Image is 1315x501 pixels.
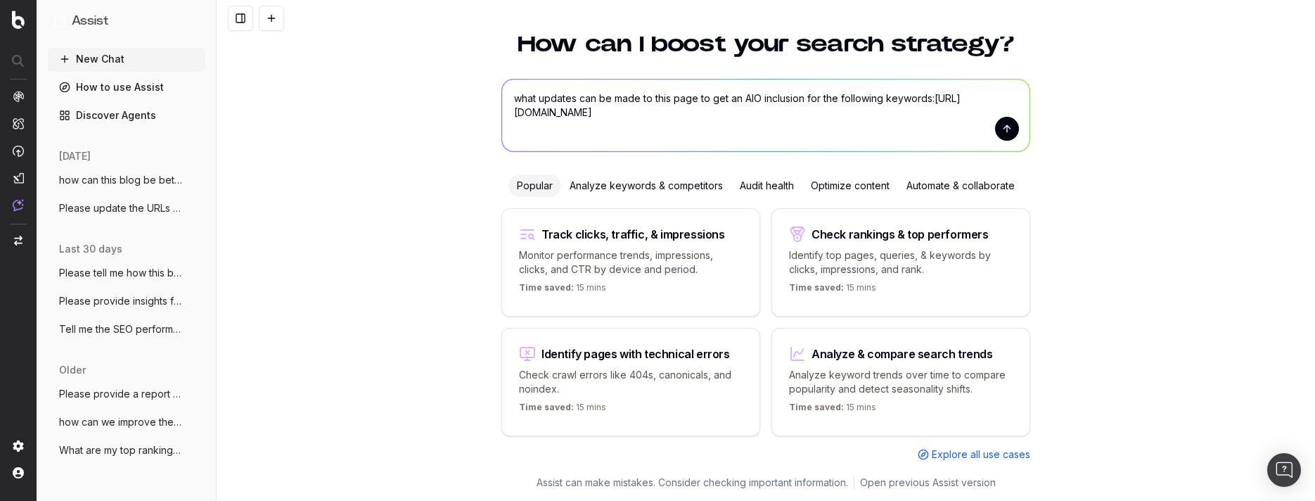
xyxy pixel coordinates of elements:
a: Open previous Assist version [860,476,996,490]
p: 15 mins [789,402,876,419]
a: Explore all use cases [918,448,1030,462]
span: Time saved: [789,282,844,293]
span: What are my top ranking pages? [URL] [59,443,183,457]
p: Identify top pages, queries, & keywords by clicks, impressions, and rank. [789,248,1013,277]
p: Assist can make mistakes. Consider checking important information. [537,476,848,490]
div: Popular [508,175,561,197]
button: New Chat [48,48,205,70]
div: Identify pages with technical errors [541,348,730,360]
h1: How can I boost your search strategy? [501,31,1030,56]
div: Check rankings & top performers [812,229,989,240]
button: Please update the URLs below so we can a [48,197,205,220]
div: Analyze keywords & competitors [561,175,731,197]
button: Please provide insights for how the page [48,290,205,312]
button: Assist [53,11,200,31]
span: Time saved: [519,402,574,412]
span: how can this blog be better optimized fo [59,173,183,187]
span: [DATE] [59,149,91,163]
img: Botify logo [12,11,25,29]
span: Time saved: [789,402,844,412]
button: Please tell me how this blog can be more [48,262,205,284]
div: Open Intercom Messenger [1267,453,1301,487]
p: Check crawl errors like 404s, canonicals, and noindex. [519,368,743,396]
button: Tell me the SEO performance of [URL] [48,318,205,341]
img: My account [13,467,24,478]
span: Please provide insights for how the page [59,294,183,308]
div: Automate & collaborate [898,175,1023,197]
p: Analyze keyword trends over time to compare popularity and detect seasonality shifts. [789,368,1013,396]
span: Explore all use cases [932,448,1030,462]
div: Audit health [731,175,802,197]
img: Studio [13,172,24,184]
span: last 30 days [59,242,122,256]
img: Assist [13,199,24,211]
span: Please tell me how this blog can be more [59,266,183,280]
textarea: what updates can be made to this page to get an AIO inclusion for the following keywords:[URL][DO... [502,80,1029,151]
button: how can we improve the SEO of this page? [48,411,205,433]
button: What are my top ranking pages? [URL] [48,439,205,462]
img: Switch project [14,236,23,246]
a: Discover Agents [48,104,205,127]
img: Intelligence [13,118,24,129]
h1: Assist [72,11,108,31]
img: Activation [13,145,24,157]
button: how can this blog be better optimized fo [48,169,205,191]
p: 15 mins [519,402,606,419]
span: how can we improve the SEO of this page? [59,415,183,429]
span: Time saved: [519,282,574,293]
img: Setting [13,440,24,452]
button: Please provide a report for the 60 day p [48,383,205,405]
img: Assist [53,14,66,27]
img: Analytics [13,91,24,102]
div: Track clicks, traffic, & impressions [541,229,725,240]
span: Please provide a report for the 60 day p [59,387,183,401]
a: How to use Assist [48,76,205,99]
p: 15 mins [519,282,606,299]
span: Please update the URLs below so we can a [59,201,183,215]
p: Monitor performance trends, impressions, clicks, and CTR by device and period. [519,248,743,277]
span: Tell me the SEO performance of [URL] [59,322,183,336]
p: 15 mins [789,282,876,299]
div: Analyze & compare search trends [812,348,993,360]
span: older [59,363,86,377]
div: Optimize content [802,175,898,197]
